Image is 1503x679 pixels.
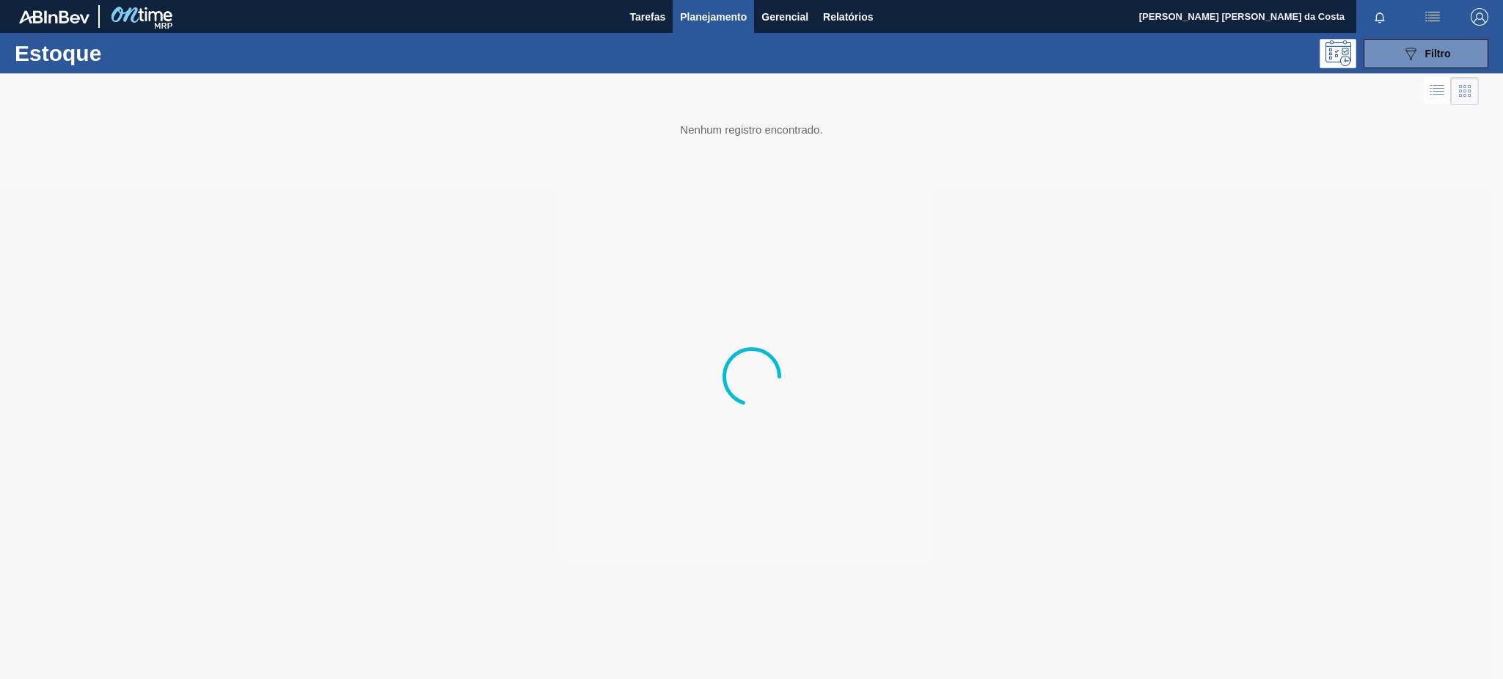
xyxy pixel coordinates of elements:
[1425,48,1451,59] span: Filtro
[761,8,808,26] span: Gerencial
[1471,8,1488,26] img: Logout
[1356,7,1403,27] button: Notificações
[19,10,89,23] img: TNhmsLtSVTkK8tSr43FrP2fwEKptu5GPRR3wAAAABJRU5ErkJggg==
[680,8,747,26] span: Planejamento
[1364,39,1488,68] button: Filtro
[629,8,665,26] span: Tarefas
[1320,39,1356,68] div: Pogramando: nenhum usuário selecionado
[823,8,873,26] span: Relatórios
[1424,8,1441,26] img: userActions
[15,45,236,62] h1: Estoque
